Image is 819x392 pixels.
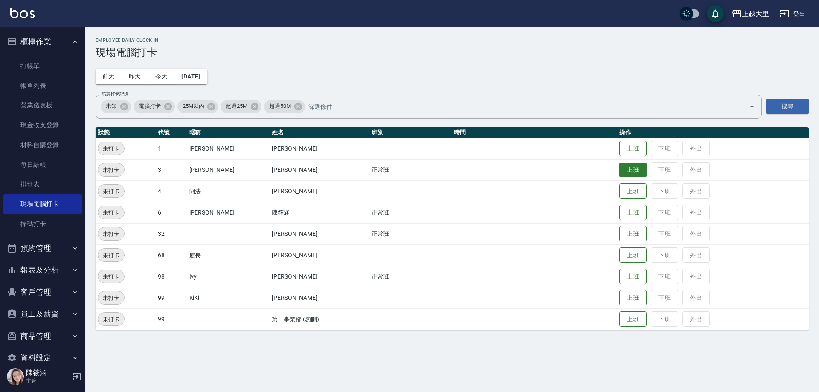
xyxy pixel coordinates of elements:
[3,325,82,347] button: 商品管理
[270,202,369,223] td: 陳筱涵
[270,127,369,138] th: 姓名
[148,69,175,84] button: 今天
[270,266,369,287] td: [PERSON_NAME]
[745,100,759,113] button: Open
[3,174,82,194] a: 排班表
[98,229,124,238] span: 未打卡
[264,100,305,113] div: 超過50M
[270,244,369,266] td: [PERSON_NAME]
[156,266,187,287] td: 98
[98,208,124,217] span: 未打卡
[187,244,270,266] td: 處長
[187,138,270,159] td: [PERSON_NAME]
[96,38,809,43] h2: Employee Daily Clock In
[369,202,452,223] td: 正常班
[270,223,369,244] td: [PERSON_NAME]
[96,69,122,84] button: 前天
[98,315,124,324] span: 未打卡
[3,237,82,259] button: 預約管理
[156,180,187,202] td: 4
[10,8,35,18] img: Logo
[156,244,187,266] td: 68
[98,166,124,174] span: 未打卡
[766,99,809,114] button: 搜尋
[270,138,369,159] td: [PERSON_NAME]
[221,102,253,110] span: 超過25M
[3,31,82,53] button: 櫃檯作業
[264,102,296,110] span: 超過50M
[3,135,82,155] a: 材料自購登錄
[619,163,647,177] button: 上班
[156,308,187,330] td: 99
[134,100,175,113] div: 電腦打卡
[101,102,122,110] span: 未知
[187,266,270,287] td: Ivy
[3,303,82,325] button: 員工及薪資
[3,96,82,115] a: 營業儀表板
[369,223,452,244] td: 正常班
[617,127,809,138] th: 操作
[369,159,452,180] td: 正常班
[156,127,187,138] th: 代號
[156,223,187,244] td: 32
[134,102,166,110] span: 電腦打卡
[3,347,82,369] button: 資料設定
[3,194,82,214] a: 現場電腦打卡
[101,100,131,113] div: 未知
[742,9,769,19] div: 上越大里
[3,281,82,303] button: 客戶管理
[776,6,809,22] button: 登出
[26,369,70,377] h5: 陳筱涵
[270,159,369,180] td: [PERSON_NAME]
[728,5,773,23] button: 上越大里
[7,368,24,385] img: Person
[102,91,128,97] label: 篩選打卡記錄
[26,377,70,385] p: 主管
[3,214,82,234] a: 掃碼打卡
[177,102,209,110] span: 25M以內
[98,187,124,196] span: 未打卡
[3,259,82,281] button: 報表及分析
[707,5,724,22] button: save
[156,159,187,180] td: 3
[369,266,452,287] td: 正常班
[619,141,647,157] button: 上班
[619,269,647,285] button: 上班
[619,247,647,263] button: 上班
[619,226,647,242] button: 上班
[306,99,734,114] input: 篩選條件
[369,127,452,138] th: 班別
[177,100,218,113] div: 25M以內
[619,311,647,327] button: 上班
[3,56,82,76] a: 打帳單
[187,202,270,223] td: [PERSON_NAME]
[3,115,82,135] a: 現金收支登錄
[98,251,124,260] span: 未打卡
[221,100,261,113] div: 超過25M
[98,272,124,281] span: 未打卡
[174,69,207,84] button: [DATE]
[187,127,270,138] th: 暱稱
[98,293,124,302] span: 未打卡
[96,127,156,138] th: 狀態
[187,180,270,202] td: 阿法
[270,308,369,330] td: 第一事業部 (勿刪)
[122,69,148,84] button: 昨天
[96,46,809,58] h3: 現場電腦打卡
[619,205,647,221] button: 上班
[619,290,647,306] button: 上班
[619,183,647,199] button: 上班
[270,180,369,202] td: [PERSON_NAME]
[3,76,82,96] a: 帳單列表
[156,138,187,159] td: 1
[187,159,270,180] td: [PERSON_NAME]
[98,144,124,153] span: 未打卡
[270,287,369,308] td: [PERSON_NAME]
[156,202,187,223] td: 6
[156,287,187,308] td: 99
[3,155,82,174] a: 每日結帳
[187,287,270,308] td: KiKi
[452,127,617,138] th: 時間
